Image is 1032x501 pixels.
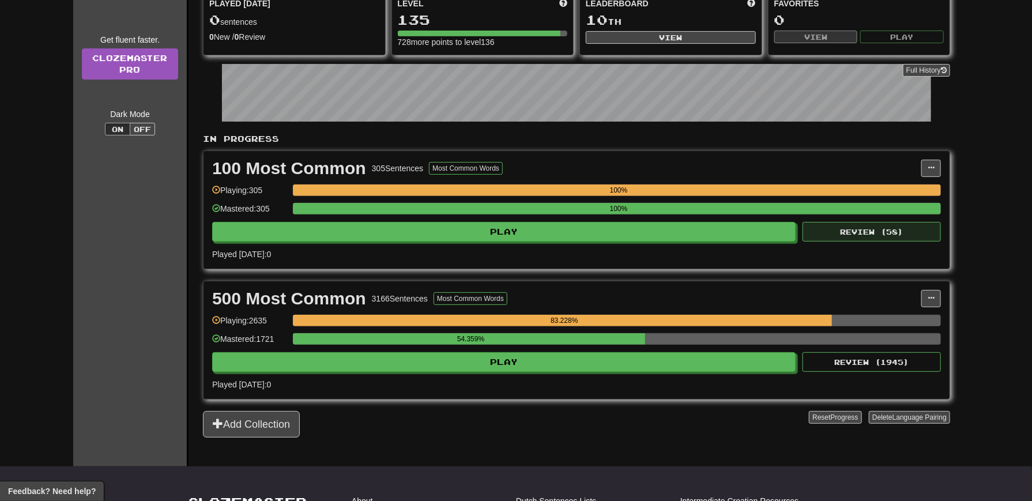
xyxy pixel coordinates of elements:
div: th [586,13,756,28]
span: Played [DATE]: 0 [212,250,271,259]
div: Mastered: 305 [212,203,287,222]
div: 100% [296,203,941,214]
button: Most Common Words [434,292,507,305]
button: Play [212,222,796,242]
div: sentences [209,13,379,28]
button: View [774,31,858,43]
button: On [105,123,130,135]
button: Add Collection [203,411,300,438]
div: 100 Most Common [212,160,366,177]
div: Get fluent faster. [82,34,178,46]
div: 500 Most Common [212,290,366,307]
span: Language Pairing [892,413,947,421]
div: Mastered: 1721 [212,333,287,352]
button: DeleteLanguage Pairing [869,411,950,424]
div: 728 more points to level 136 [398,36,568,48]
button: View [586,31,756,44]
span: 0 [209,12,220,28]
button: ResetProgress [809,411,861,424]
button: Review (1945) [803,352,941,372]
strong: 0 [209,32,214,42]
span: Played [DATE]: 0 [212,380,271,389]
div: New / Review [209,31,379,43]
p: In Progress [203,133,950,145]
div: Dark Mode [82,108,178,120]
div: 3166 Sentences [372,293,428,304]
div: 100% [296,184,941,196]
span: Open feedback widget [8,485,96,497]
a: ClozemasterPro [82,48,178,80]
button: Review (58) [803,222,941,242]
div: 305 Sentences [372,163,424,174]
button: Full History [903,64,950,77]
div: 83.228% [296,315,832,326]
button: Play [212,352,796,372]
strong: 0 [235,32,239,42]
div: 0 [774,13,944,27]
button: Play [860,31,944,43]
div: Playing: 305 [212,184,287,204]
button: Most Common Words [429,162,503,175]
span: 10 [586,12,608,28]
div: 135 [398,13,568,27]
span: Progress [831,413,858,421]
div: Playing: 2635 [212,315,287,334]
button: Off [130,123,155,135]
div: 54.359% [296,333,645,345]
